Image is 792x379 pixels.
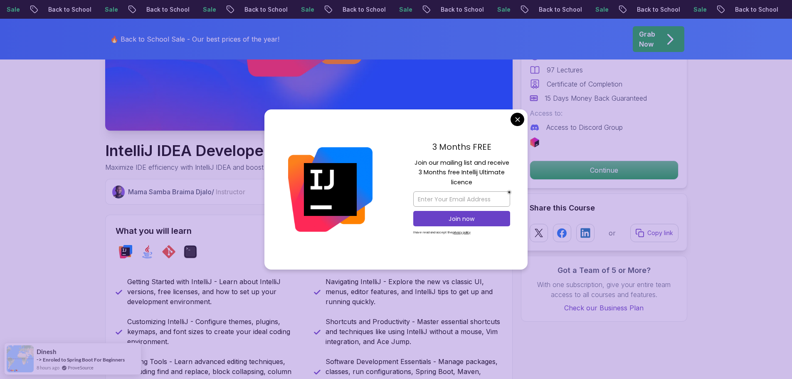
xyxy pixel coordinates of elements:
img: provesource social proof notification image [7,345,34,372]
p: Sale [293,5,320,14]
span: 8 hours ago [37,364,59,371]
h2: Share this Course [530,202,679,214]
img: jetbrains logo [530,137,540,147]
p: 15 Days Money Back Guaranteed [545,93,647,103]
p: or [609,228,616,238]
p: 97 Lectures [547,65,583,75]
p: Back to School [138,5,195,14]
p: Maximize IDE efficiency with IntelliJ IDEA and boost your productivity. [105,162,318,172]
p: Sale [391,5,418,14]
p: Back to School [727,5,784,14]
p: Mama Samba Braima Djalo / [128,187,245,197]
p: Sale [195,5,222,14]
p: Navigating IntelliJ - Explore the new vs classic UI, menus, editor features, and IntelliJ tips to... [326,277,502,307]
p: Copy link [647,229,673,237]
p: Back to School [433,5,489,14]
p: 🔥 Back to School Sale - Our best prices of the year! [110,34,279,44]
a: ProveSource [68,364,94,371]
img: terminal logo [184,245,197,258]
a: Check our Business Plan [530,303,679,313]
button: Continue [530,161,679,180]
p: With one subscription, give your entire team access to all courses and features. [530,280,679,300]
img: Nelson Djalo [112,186,125,198]
span: -> [37,356,42,363]
p: Certificate of Completion [547,79,622,89]
h2: What you will learn [116,225,502,237]
p: Continue [530,161,678,179]
button: Copy link [630,224,679,242]
p: Getting Started with IntelliJ - Learn about IntelliJ versions, free licenses, and how to set up y... [127,277,304,307]
p: Access to Discord Group [546,122,623,132]
h3: Got a Team of 5 or More? [530,265,679,276]
p: Sale [489,5,516,14]
p: Back to School [531,5,587,14]
img: intellij logo [119,245,132,258]
p: Back to School [335,5,391,14]
h1: IntelliJ IDEA Developer Guide [105,142,318,159]
p: Sale [587,5,614,14]
a: Enroled to Spring Boot For Beginners [43,357,125,363]
p: Access to: [530,108,679,118]
p: Sale [97,5,123,14]
p: Back to School [40,5,97,14]
p: Shortcuts and Productivity - Master essential shortcuts and techniques like using IntelliJ withou... [326,317,502,347]
span: Instructor [216,188,245,196]
p: Back to School [629,5,686,14]
p: Back to School [237,5,293,14]
span: Dinesh [37,348,57,355]
p: Grab Now [639,29,655,49]
img: java logo [141,245,154,258]
p: Customizing IntelliJ - Configure themes, plugins, keymaps, and font sizes to create your ideal co... [127,317,304,347]
p: Sale [686,5,712,14]
img: git logo [162,245,175,258]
